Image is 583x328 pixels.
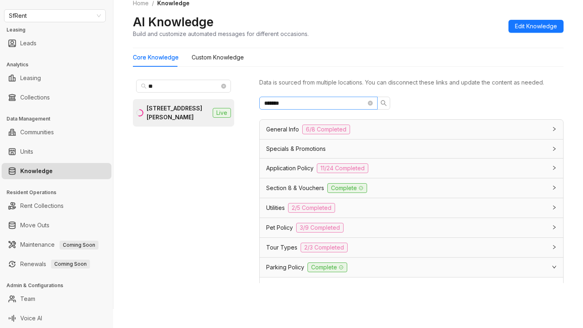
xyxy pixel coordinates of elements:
[260,140,563,158] div: Specials & Promotions
[133,53,179,62] div: Core Knowledge
[380,100,387,106] span: search
[20,291,35,307] a: Team
[260,178,563,198] div: Section 8 & VouchersComplete
[2,237,111,253] li: Maintenance
[20,124,54,140] a: Communities
[20,163,53,179] a: Knowledge
[20,144,33,160] a: Units
[2,35,111,51] li: Leads
[2,70,111,86] li: Leasing
[327,183,367,193] span: Complete
[221,84,226,89] span: close-circle
[6,115,113,123] h3: Data Management
[266,125,299,134] span: General Info
[515,22,557,31] span: Edit Knowledge
[20,198,64,214] a: Rent Collections
[20,35,36,51] a: Leads
[552,205,557,210] span: collapsed
[260,159,563,178] div: Application Policy11/24 Completed
[266,144,326,153] span: Specials & Promotions
[2,144,111,160] li: Units
[20,256,90,272] a: RenewalsComing Soon
[141,83,147,89] span: search
[147,104,209,122] div: [STREET_ADDRESS][PERSON_NAME]
[296,223,344,233] span: 3/9 Completed
[2,310,111,326] li: Voice AI
[266,164,314,173] span: Application Policy
[20,70,41,86] a: Leasing
[133,30,309,38] div: Build and customize automated messages for different occasions.
[133,14,214,30] h2: AI Knowledge
[552,245,557,250] span: collapsed
[2,291,111,307] li: Team
[20,89,50,106] a: Collections
[60,241,98,250] span: Coming Soon
[260,238,563,257] div: Tour Types2/3 Completed
[552,165,557,170] span: collapsed
[288,203,335,213] span: 2/5 Completed
[552,185,557,190] span: collapsed
[20,310,42,326] a: Voice AI
[552,146,557,151] span: collapsed
[6,189,113,196] h3: Resident Operations
[192,53,244,62] div: Custom Knowledge
[6,282,113,289] h3: Admin & Configurations
[260,258,563,277] div: Parking PolicyComplete
[308,262,347,272] span: Complete
[260,218,563,237] div: Pet Policy3/9 Completed
[9,10,101,22] span: SfRent
[51,260,90,269] span: Coming Soon
[6,61,113,68] h3: Analytics
[552,225,557,230] span: collapsed
[508,20,564,33] button: Edit Knowledge
[317,163,368,173] span: 11/24 Completed
[266,184,324,193] span: Section 8 & Vouchers
[213,108,231,118] span: Live
[2,256,111,272] li: Renewals
[552,265,557,269] span: expanded
[368,101,373,106] span: close-circle
[2,198,111,214] li: Rent Collections
[2,217,111,233] li: Move Outs
[266,263,304,272] span: Parking Policy
[301,243,348,252] span: 2/3 Completed
[259,78,564,87] div: Data is sourced from multiple locations. You can disconnect these links and update the content as...
[2,163,111,179] li: Knowledge
[260,198,563,218] div: Utilities2/5 Completed
[266,223,293,232] span: Pet Policy
[20,217,49,233] a: Move Outs
[2,124,111,140] li: Communities
[2,89,111,106] li: Collections
[552,127,557,131] span: collapsed
[260,120,563,139] div: General Info6/8 Completed
[266,203,285,212] span: Utilities
[302,125,350,134] span: 6/8 Completed
[266,243,297,252] span: Tour Types
[6,26,113,34] h3: Leasing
